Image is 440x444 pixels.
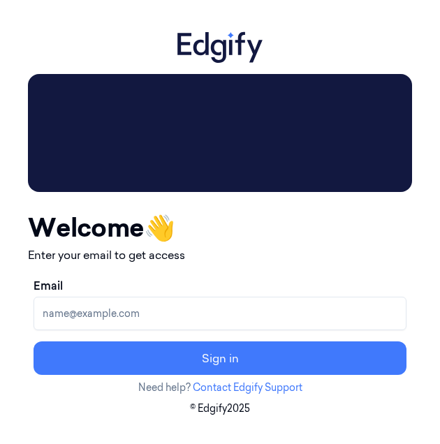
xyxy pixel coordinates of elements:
[28,246,412,263] p: Enter your email to get access
[34,297,406,330] input: name@example.com
[34,341,406,375] button: Sign in
[28,401,412,416] p: © Edgify 2025
[28,380,412,395] p: Need help?
[193,381,302,394] a: Contact Edgify Support
[34,277,63,294] label: Email
[28,209,412,246] h1: Welcome 👋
